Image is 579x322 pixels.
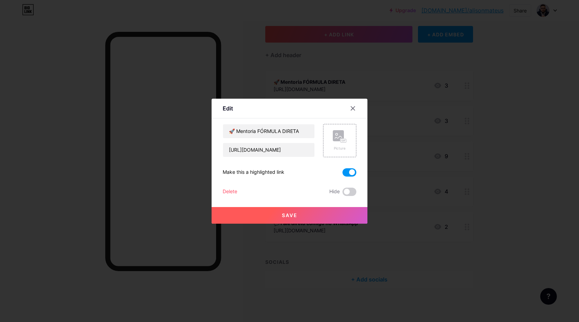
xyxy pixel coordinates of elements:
[223,143,314,157] input: URL
[223,124,314,138] input: Title
[223,104,233,113] div: Edit
[212,207,367,224] button: Save
[333,146,347,151] div: Picture
[329,188,340,196] span: Hide
[282,212,297,218] span: Save
[223,188,237,196] div: Delete
[223,168,284,177] div: Make this a highlighted link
